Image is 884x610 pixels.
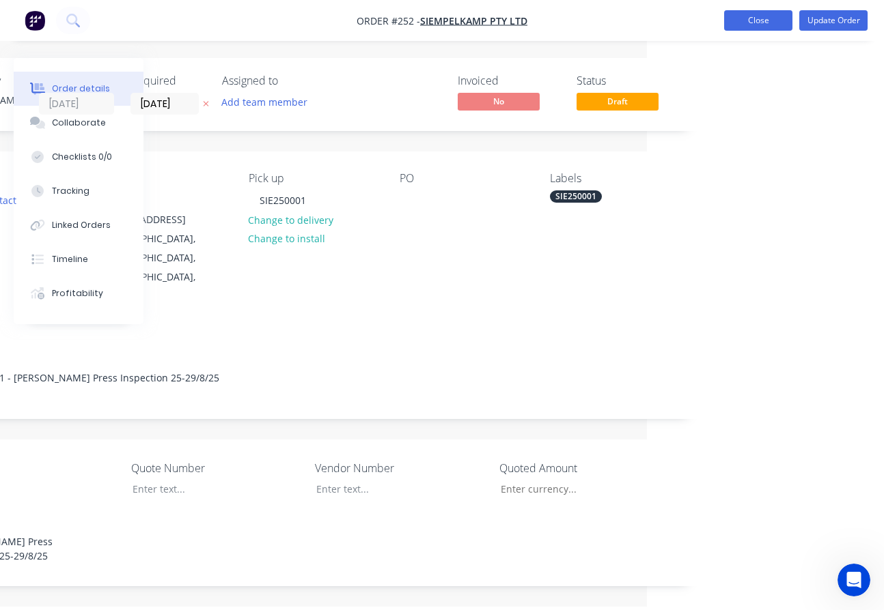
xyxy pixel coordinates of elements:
button: Collaborate [14,106,143,140]
input: Enter currency... [489,479,669,499]
label: Vendor Number [315,460,486,476]
button: Update Order [799,10,868,31]
div: SIE250001 [550,190,602,203]
span: Order #252 - [357,14,420,27]
div: Order details [52,83,110,95]
button: Checklists 0/0 [14,140,143,174]
img: Factory [25,10,45,31]
div: Profitability [52,287,103,300]
button: Linked Orders [14,208,143,242]
div: PO [400,172,529,185]
button: Add team member [222,93,315,111]
div: Assigned to [222,74,359,87]
div: Collaborate [52,117,106,129]
div: Pick up [249,172,378,185]
button: Tracking [14,174,143,208]
button: Close [724,10,792,31]
label: Quoted Amount [499,460,670,476]
button: Change to delivery [241,210,341,229]
span: Draft [577,93,659,110]
div: Invoiced [458,74,560,87]
a: Siempelkamp Pty Ltd [420,14,527,27]
div: Required [130,74,206,87]
div: Timeline [52,253,88,265]
button: Order details [14,72,143,106]
label: Quote Number [131,460,302,476]
span: No [458,93,540,110]
div: Labels [550,172,679,185]
button: Profitability [14,276,143,310]
button: Change to install [241,229,333,248]
div: Status [577,74,679,87]
div: SIE250001 [249,190,317,210]
button: Timeline [14,242,143,276]
iframe: Intercom live chat [838,564,870,596]
button: Add team member [215,93,315,111]
div: Linked Orders [52,219,111,231]
div: Checklists 0/0 [52,151,112,163]
div: Tracking [52,185,89,197]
